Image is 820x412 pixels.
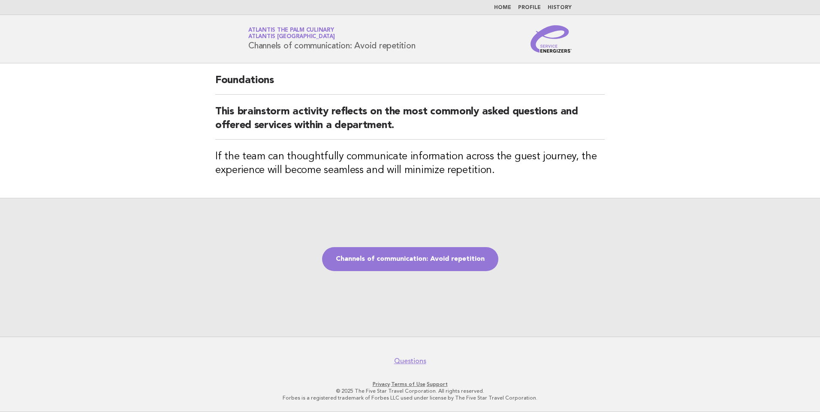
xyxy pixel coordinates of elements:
a: Profile [518,5,541,10]
a: History [548,5,572,10]
img: Service Energizers [531,25,572,53]
a: Channels of communication: Avoid repetition [322,247,498,271]
a: Atlantis The Palm CulinaryAtlantis [GEOGRAPHIC_DATA] [248,27,335,39]
a: Privacy [373,381,390,387]
span: Atlantis [GEOGRAPHIC_DATA] [248,34,335,40]
h2: This brainstorm activity reflects on the most commonly asked questions and offered services withi... [215,105,605,140]
p: © 2025 The Five Star Travel Corporation. All rights reserved. [148,388,672,394]
p: Forbes is a registered trademark of Forbes LLC used under license by The Five Star Travel Corpora... [148,394,672,401]
a: Questions [394,357,426,365]
a: Terms of Use [391,381,425,387]
a: Support [427,381,448,387]
h1: Channels of communication: Avoid repetition [248,28,415,50]
a: Home [494,5,511,10]
h2: Foundations [215,74,605,95]
h3: If the team can thoughtfully communicate information across the guest journey, the experience wil... [215,150,605,177]
p: · · [148,381,672,388]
